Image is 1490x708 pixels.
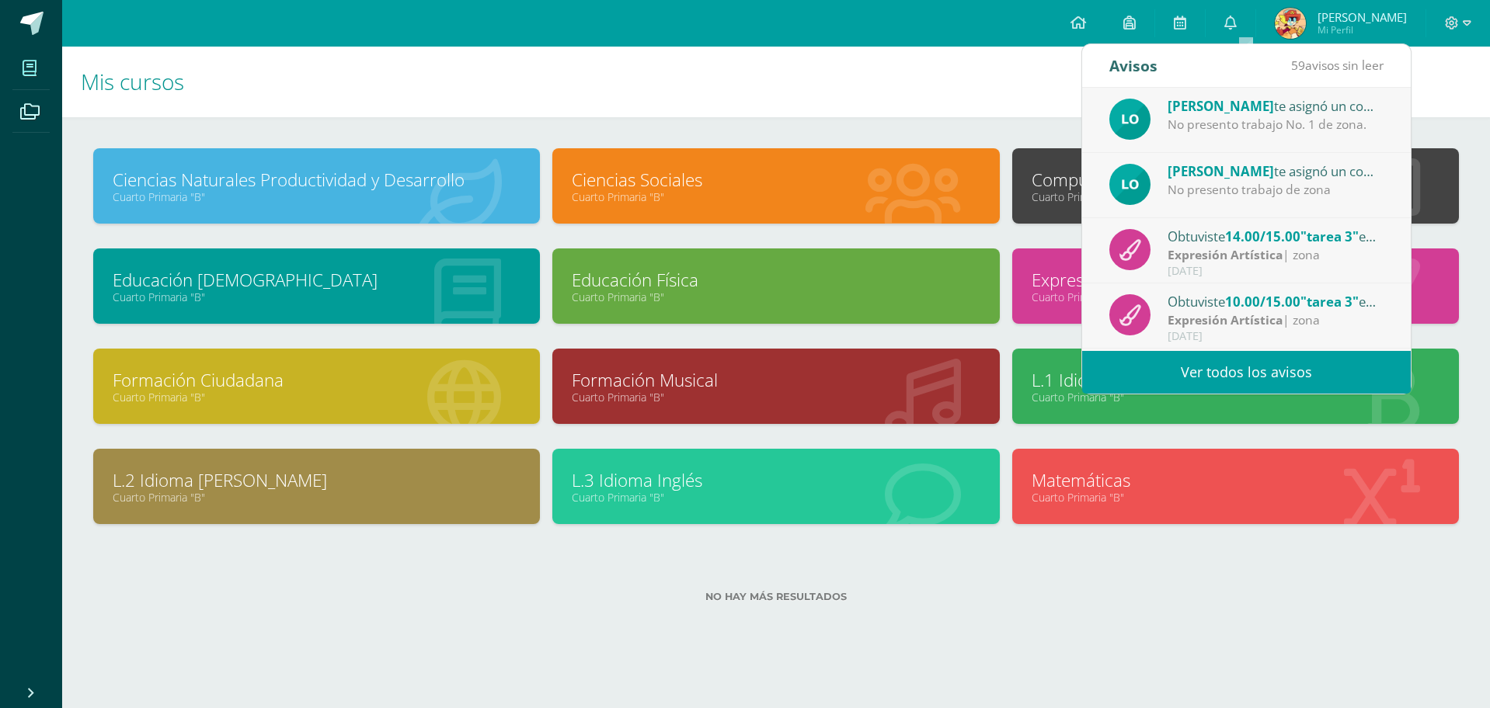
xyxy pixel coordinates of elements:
img: 175ca0a961a81766dbf8641875555816.png [1109,164,1151,205]
a: Cuarto Primaria "B" [1032,189,1440,204]
div: | zona [1168,311,1384,329]
a: Cuarto Primaria "B" [572,189,980,204]
a: Educación [DEMOGRAPHIC_DATA] [113,268,520,292]
span: 10.00/15.00 [1225,293,1300,311]
a: Educación Física [572,268,980,292]
a: Matemáticas [1032,468,1440,492]
a: Cuarto Primaria "B" [572,490,980,505]
strong: Expresión Artística [1168,311,1283,328]
a: L.1 Idioma Español [1032,368,1440,392]
a: Cuarto Primaria "B" [1032,390,1440,404]
span: [PERSON_NAME] [1168,162,1274,180]
a: Cuarto Primaria "B" [113,189,520,204]
span: [PERSON_NAME] [1168,97,1274,115]
span: "tarea 3" [1300,227,1359,245]
span: [PERSON_NAME] [1318,9,1407,25]
span: 59 [1291,57,1305,74]
span: "tarea 3" [1300,293,1359,311]
span: Mis cursos [81,67,184,96]
a: Ver todos los avisos [1082,351,1411,394]
div: No presento trabajo No. 1 de zona. [1168,116,1384,134]
div: te asignó un comentario en 'Parcial No. 1' para 'Ciencias Sociales' [1168,95,1384,116]
img: 175ca0a961a81766dbf8641875555816.png [1109,99,1151,140]
label: No hay más resultados [93,591,1459,602]
a: Cuarto Primaria "B" [1032,290,1440,304]
div: Obtuviste en [1168,291,1384,311]
img: dce7f5acc51e8ee687a1fabff937e27f.png [1275,8,1306,39]
a: Computación [1032,168,1440,192]
span: Mi Perfil [1318,23,1407,36]
a: Cuarto Primaria "B" [113,390,520,404]
a: Cuarto Primaria "B" [113,490,520,505]
div: Obtuviste en [1168,226,1384,246]
a: Cuarto Primaria "B" [572,390,980,404]
div: Avisos [1109,44,1158,87]
span: avisos sin leer [1291,57,1384,74]
a: Cuarto Primaria "B" [572,290,980,304]
div: [DATE] [1168,265,1384,278]
a: Ciencias Sociales [572,168,980,192]
div: [DATE] [1168,330,1384,343]
a: L.3 Idioma Inglés [572,468,980,492]
a: Expresión Artística [1032,268,1440,292]
a: Formación Musical [572,368,980,392]
a: Cuarto Primaria "B" [1032,490,1440,505]
a: Ciencias Naturales Productividad y Desarrollo [113,168,520,192]
div: te asignó un comentario en 'Parcial No. 1' para 'Matemáticas' [1168,161,1384,181]
span: 14.00/15.00 [1225,227,1300,245]
div: No presento trabajo de zona [1168,181,1384,199]
div: | zona [1168,246,1384,264]
a: Cuarto Primaria "B" [113,290,520,304]
a: L.2 Idioma [PERSON_NAME] [113,468,520,492]
a: Formación Ciudadana [113,368,520,392]
strong: Expresión Artística [1168,246,1283,263]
